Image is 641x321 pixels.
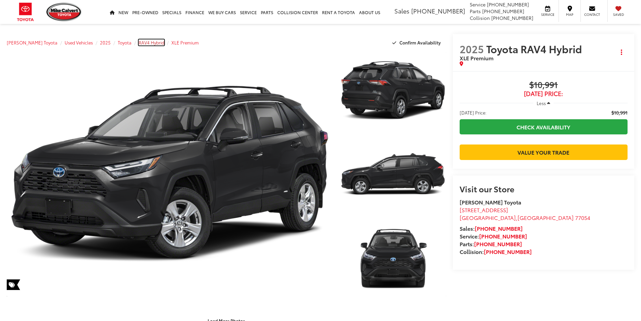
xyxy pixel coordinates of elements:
[486,41,584,56] span: Toyota RAV4 Hybrid
[7,279,20,290] span: Special
[340,51,446,131] a: Expand Photo 1
[540,12,555,17] span: Service
[611,12,626,17] span: Saved
[460,240,522,248] strong: Parts:
[100,39,111,45] a: 2025
[474,240,522,248] a: [PHONE_NUMBER]
[339,133,447,215] img: 2025 Toyota RAV4 Hybrid XLE Premium
[460,224,523,232] strong: Sales:
[484,248,532,255] a: [PHONE_NUMBER]
[3,50,335,299] img: 2025 Toyota RAV4 Hybrid XLE Premium
[575,214,590,221] span: 77054
[339,50,447,131] img: 2025 Toyota RAV4 Hybrid XLE Premium
[470,8,481,14] span: Parts
[399,39,441,45] span: Confirm Availability
[460,206,590,221] a: [STREET_ADDRESS] [GEOGRAPHIC_DATA],[GEOGRAPHIC_DATA] 77054
[537,100,546,106] span: Less
[46,3,82,21] img: Mike Calvert Toyota
[460,90,628,97] span: [DATE] Price:
[340,134,446,214] a: Expand Photo 2
[616,46,628,58] button: Actions
[460,119,628,134] a: Check Availability
[460,214,516,221] span: [GEOGRAPHIC_DATA]
[411,6,465,15] span: [PHONE_NUMBER]
[65,39,93,45] a: Used Vehicles
[340,218,446,298] a: Expand Photo 3
[460,214,590,221] span: ,
[460,232,527,240] strong: Service:
[118,39,132,45] a: Toyota
[584,12,600,17] span: Contact
[139,39,164,45] a: RAV4 Hybrid
[339,217,447,298] img: 2025 Toyota RAV4 Hybrid XLE Premium
[171,39,199,45] a: XLE Premium
[460,41,484,56] span: 2025
[460,206,508,214] span: [STREET_ADDRESS]
[460,145,628,160] a: Value Your Trade
[470,14,490,21] span: Collision
[460,198,521,206] strong: [PERSON_NAME] Toyota
[7,39,58,45] a: [PERSON_NAME] Toyota
[460,184,628,193] h2: Visit our Store
[389,37,446,49] button: Confirm Availability
[460,248,532,255] strong: Collision:
[562,12,577,17] span: Map
[482,8,524,14] span: [PHONE_NUMBER]
[491,14,533,21] span: [PHONE_NUMBER]
[7,51,332,297] a: Expand Photo 0
[518,214,574,221] span: [GEOGRAPHIC_DATA]
[470,1,486,8] span: Service
[460,54,494,62] span: XLE Premium
[394,6,409,15] span: Sales
[533,97,554,109] button: Less
[460,109,487,116] span: [DATE] Price:
[479,232,527,240] a: [PHONE_NUMBER]
[621,50,622,55] span: dropdown dots
[487,1,529,8] span: [PHONE_NUMBER]
[460,80,628,90] span: $10,991
[611,109,628,116] span: $10,991
[475,224,523,232] a: [PHONE_NUMBER]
